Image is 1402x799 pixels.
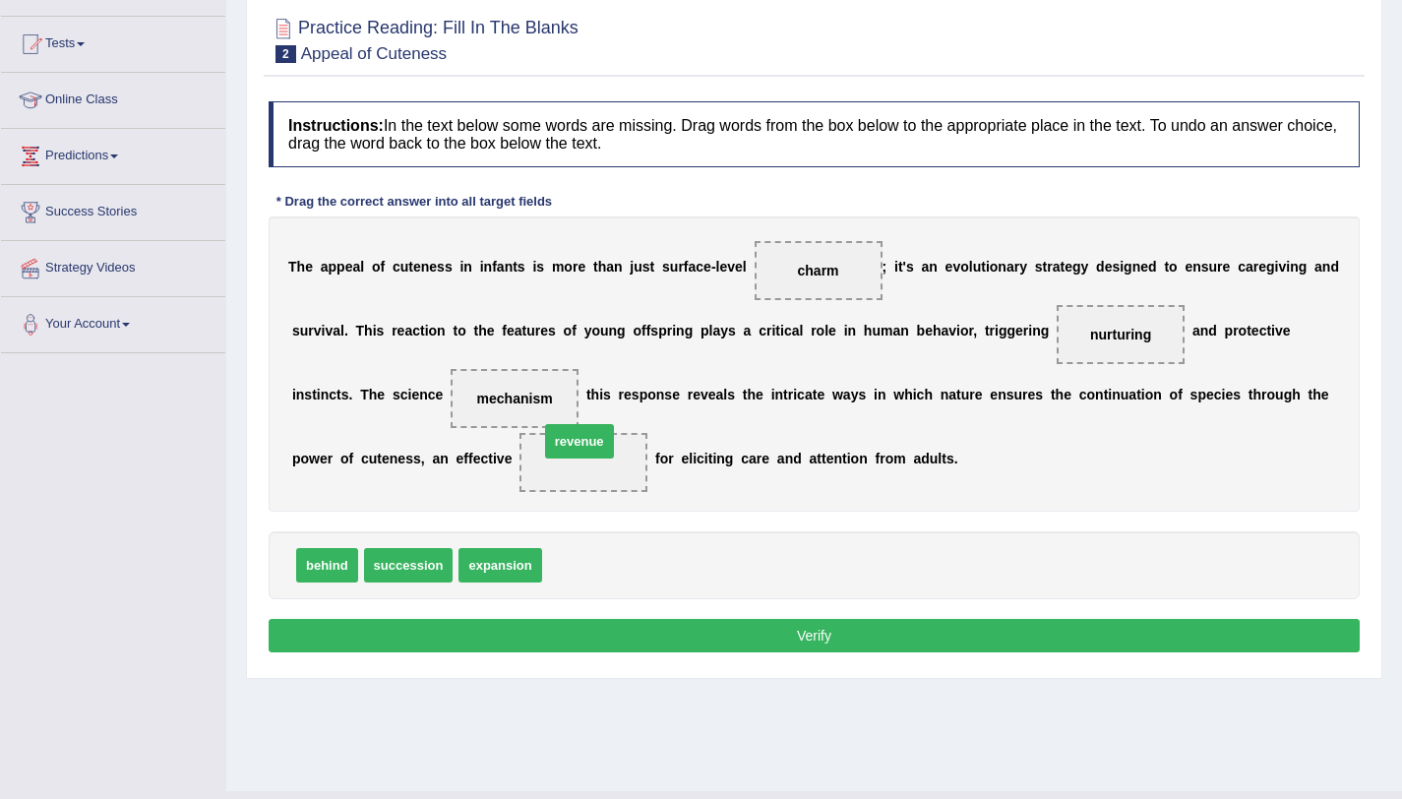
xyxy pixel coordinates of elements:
[1080,259,1088,275] b: y
[811,323,816,338] b: r
[300,323,309,338] b: u
[1032,323,1041,338] b: n
[408,387,412,402] b: i
[269,101,1360,167] h4: In the text below some words are missing. Drag words from the box below to the appropriate place ...
[788,387,793,402] b: r
[995,323,999,338] b: i
[603,387,611,402] b: s
[632,387,640,402] b: s
[349,387,353,402] b: .
[780,323,784,338] b: i
[672,323,676,338] b: i
[317,387,321,402] b: i
[586,387,591,402] b: t
[843,387,851,402] b: a
[364,323,373,338] b: h
[445,259,453,275] b: s
[463,259,472,275] b: n
[312,387,317,402] b: t
[341,387,349,402] b: s
[650,323,658,338] b: s
[617,323,626,338] b: g
[744,323,752,338] b: a
[606,259,614,275] b: a
[735,259,743,275] b: e
[408,259,413,275] b: t
[960,323,969,338] b: o
[600,323,609,338] b: u
[858,387,866,402] b: s
[817,387,824,402] b: e
[599,387,603,402] b: i
[848,323,857,338] b: n
[759,323,766,338] b: c
[1290,259,1299,275] b: n
[1028,323,1032,338] b: i
[480,259,484,275] b: i
[1,297,225,346] a: Your Account
[492,259,497,275] b: f
[1208,323,1217,338] b: d
[329,259,337,275] b: p
[429,323,438,338] b: o
[1,185,225,234] a: Success Stories
[900,323,909,338] b: n
[321,387,330,402] b: n
[1,17,225,66] a: Tests
[709,323,713,338] b: l
[275,45,296,63] span: 2
[1209,259,1218,275] b: u
[473,323,478,338] b: t
[664,387,672,402] b: s
[412,323,420,338] b: c
[693,387,701,402] b: e
[1169,259,1178,275] b: o
[1057,305,1185,364] span: Drop target
[851,387,859,402] b: y
[917,323,926,338] b: b
[716,387,724,402] b: a
[1065,259,1072,275] b: e
[297,259,306,275] b: h
[609,323,618,338] b: n
[1314,259,1322,275] b: a
[393,259,400,275] b: c
[292,323,300,338] b: s
[766,323,771,338] b: r
[614,259,623,275] b: n
[1239,323,1248,338] b: o
[990,259,999,275] b: o
[904,387,913,402] b: h
[952,259,960,275] b: v
[797,387,805,402] b: c
[1148,259,1157,275] b: d
[420,323,425,338] b: t
[1120,259,1124,275] b: i
[1006,259,1014,275] b: a
[756,387,763,402] b: e
[497,259,505,275] b: a
[640,387,648,402] b: p
[711,259,716,275] b: -
[775,323,780,338] b: t
[903,259,906,275] b: '
[701,323,709,338] b: p
[696,259,703,275] b: c
[1132,259,1141,275] b: n
[981,259,986,275] b: t
[593,259,598,275] b: t
[892,323,900,338] b: a
[1223,259,1231,275] b: e
[783,387,788,402] b: t
[824,323,828,338] b: l
[1,73,225,122] a: Online Class
[775,387,784,402] b: n
[793,387,797,402] b: i
[526,323,535,338] b: u
[719,259,727,275] b: e
[921,259,929,275] b: a
[1225,323,1234,338] b: p
[727,387,735,402] b: s
[973,323,977,338] b: ,
[960,259,969,275] b: o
